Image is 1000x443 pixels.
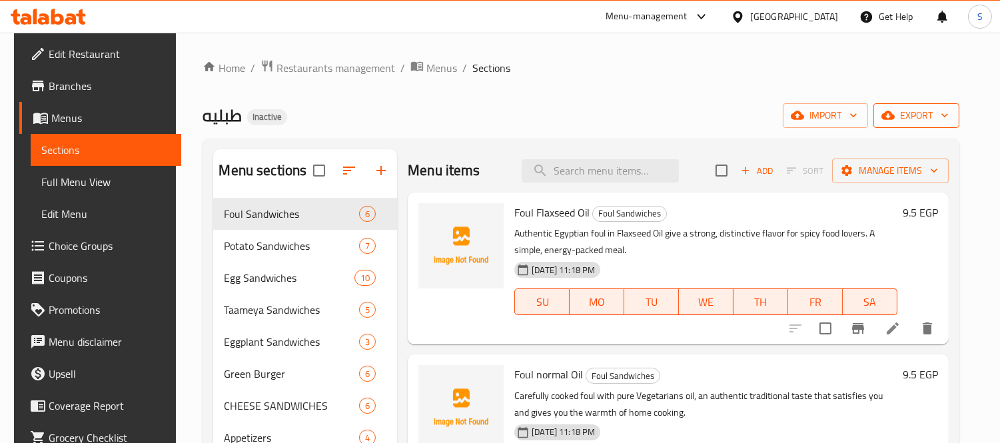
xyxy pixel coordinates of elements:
[49,302,171,318] span: Promotions
[224,302,359,318] span: Taameya Sandwiches
[750,9,838,24] div: [GEOGRAPHIC_DATA]
[247,111,287,123] span: Inactive
[592,206,667,222] div: Foul Sandwiches
[359,366,376,382] div: items
[472,60,510,76] span: Sections
[788,288,843,315] button: FR
[213,294,397,326] div: Taameya Sandwiches5
[213,390,397,422] div: CHEESE SANDWICHES6
[49,46,171,62] span: Edit Restaurant
[41,174,171,190] span: Full Menu View
[31,134,181,166] a: Sections
[843,163,938,179] span: Manage items
[49,366,171,382] span: Upsell
[213,326,397,358] div: Eggplant Sandwiches3
[203,59,959,77] nav: breadcrumb
[848,292,892,312] span: SA
[203,60,245,76] a: Home
[408,161,480,181] h2: Menu items
[276,60,395,76] span: Restaurants management
[19,70,181,102] a: Branches
[842,312,874,344] button: Branch-specific-item
[903,203,938,222] h6: 9.5 EGP
[49,78,171,94] span: Branches
[247,109,287,125] div: Inactive
[426,60,457,76] span: Menus
[903,365,938,384] h6: 9.5 EGP
[19,262,181,294] a: Coupons
[462,60,467,76] li: /
[736,161,778,181] button: Add
[624,288,679,315] button: TU
[736,161,778,181] span: Add item
[19,102,181,134] a: Menus
[734,288,788,315] button: TH
[250,60,255,76] li: /
[41,142,171,158] span: Sections
[19,294,181,326] a: Promotions
[224,270,354,286] span: Egg Sandwiches
[778,161,832,181] span: Select section first
[213,358,397,390] div: Green Burger6
[679,288,734,315] button: WE
[884,107,949,124] span: export
[359,334,376,350] div: items
[224,398,359,414] span: CHEESE SANDWICHES
[49,334,171,350] span: Menu disclaimer
[213,230,397,262] div: Potato Sandwiches7
[360,368,375,380] span: 6
[586,368,660,384] div: Foul Sandwiches
[783,103,868,128] button: import
[526,264,600,276] span: [DATE] 11:18 PM
[359,238,376,254] div: items
[843,288,897,315] button: SA
[355,272,375,284] span: 10
[520,292,564,312] span: SU
[911,312,943,344] button: delete
[514,364,583,384] span: Foul normal Oil
[360,240,375,252] span: 7
[224,366,359,382] span: Green Burger
[739,292,783,312] span: TH
[586,368,660,384] span: Foul Sandwiches
[203,101,242,131] span: طبليه
[793,107,857,124] span: import
[410,59,457,77] a: Menus
[51,110,171,126] span: Menus
[19,326,181,358] a: Menu disclaimer
[739,163,775,179] span: Add
[19,390,181,422] a: Coverage Report
[526,426,600,438] span: [DATE] 11:18 PM
[359,206,376,222] div: items
[360,400,375,412] span: 6
[360,304,375,316] span: 5
[260,59,395,77] a: Restaurants management
[606,9,688,25] div: Menu-management
[360,208,375,221] span: 6
[885,320,901,336] a: Edit menu item
[514,225,897,258] p: Authentic Egyptian foul in Flaxseed Oil give a strong, distinctive flavor for spicy food lovers. ...
[360,336,375,348] span: 3
[41,206,171,222] span: Edit Menu
[19,358,181,390] a: Upsell
[811,314,839,342] span: Select to update
[359,302,376,318] div: items
[684,292,728,312] span: WE
[514,203,590,222] span: Foul Flaxseed Oil
[224,206,359,222] span: Foul Sandwiches
[224,238,359,254] div: Potato Sandwiches
[31,198,181,230] a: Edit Menu
[630,292,674,312] span: TU
[514,388,897,421] p: Carefully cooked foul with pure Vegetarians oil, an authentic traditional taste that satisfies yo...
[354,270,376,286] div: items
[19,230,181,262] a: Choice Groups
[224,334,359,350] span: Eggplant Sandwiches
[977,9,983,24] span: S
[213,198,397,230] div: Foul Sandwiches6
[793,292,837,312] span: FR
